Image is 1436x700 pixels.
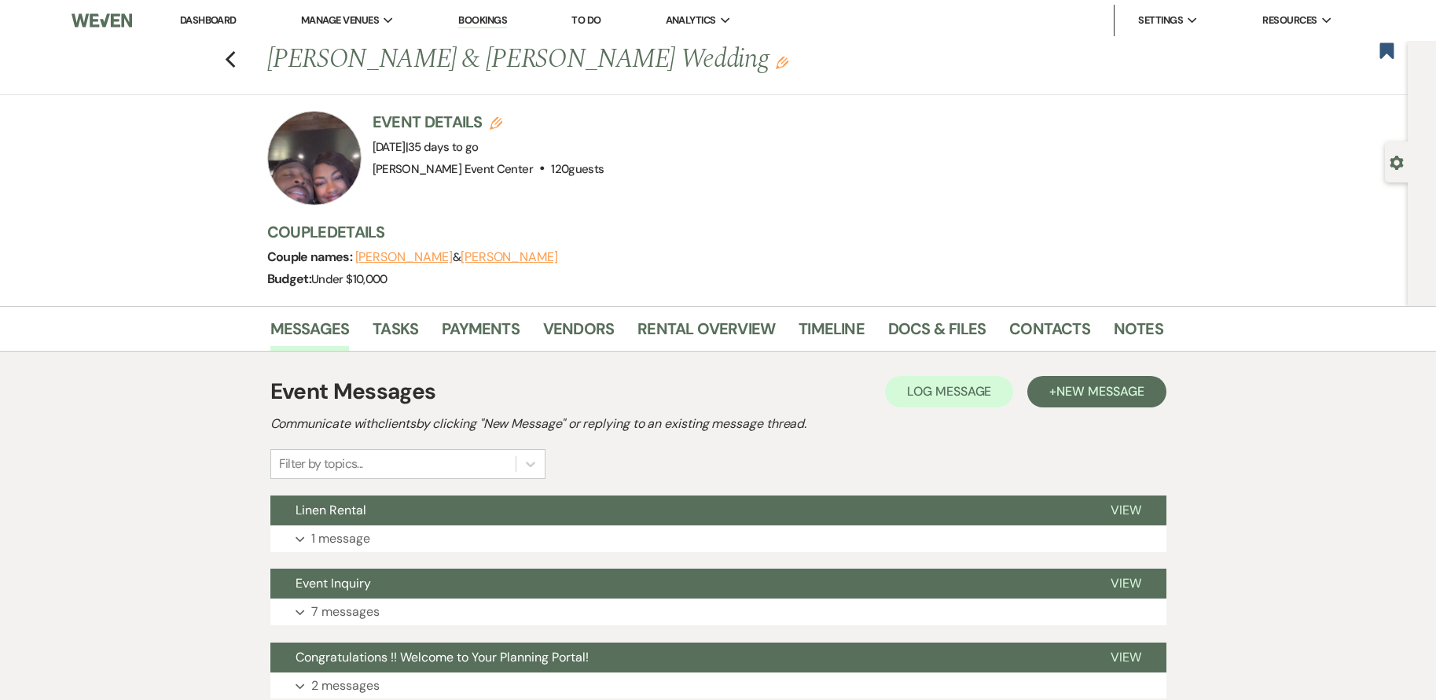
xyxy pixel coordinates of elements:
[1111,502,1141,518] span: View
[1085,569,1166,599] button: View
[301,13,379,28] span: Manage Venues
[296,575,371,591] span: Event Inquiry
[776,55,788,69] button: Edit
[461,251,558,263] button: [PERSON_NAME]
[1009,316,1090,351] a: Contacts
[180,13,237,27] a: Dashboard
[907,383,991,400] span: Log Message
[267,221,1148,243] h3: Couple Details
[637,316,775,351] a: Rental Overview
[311,271,387,287] span: Under $10,000
[279,455,363,473] div: Filter by topics...
[311,602,380,622] p: 7 messages
[1056,383,1144,400] span: New Message
[270,672,1166,699] button: 2 messages
[373,161,533,177] span: [PERSON_NAME] Event Center
[885,376,1013,407] button: Log Message
[267,249,355,265] span: Couple names:
[551,161,604,177] span: 120 guests
[1390,154,1404,169] button: Open lead details
[296,502,366,518] span: Linen Rental
[355,249,558,265] span: &
[267,271,312,287] span: Budget:
[270,375,436,408] h1: Event Messages
[270,569,1085,599] button: Event Inquiry
[355,251,453,263] button: [PERSON_NAME]
[373,111,604,133] h3: Event Details
[1262,13,1317,28] span: Resources
[442,316,520,351] a: Payments
[666,13,716,28] span: Analytics
[270,643,1085,672] button: Congratulations !! Welcome to Your Planning Portal!
[296,649,589,665] span: Congratulations !! Welcome to Your Planning Portal!
[406,139,479,155] span: |
[373,316,418,351] a: Tasks
[571,13,600,27] a: To Do
[267,41,971,79] h1: [PERSON_NAME] & [PERSON_NAME] Wedding
[311,529,370,549] p: 1 message
[1085,496,1166,525] button: View
[373,139,479,155] span: [DATE]
[799,316,865,351] a: Timeline
[888,316,986,351] a: Docs & Files
[458,13,507,28] a: Bookings
[543,316,614,351] a: Vendors
[270,316,350,351] a: Messages
[1114,316,1163,351] a: Notes
[1027,376,1166,407] button: +New Message
[1138,13,1183,28] span: Settings
[1111,575,1141,591] span: View
[270,599,1166,625] button: 7 messages
[270,414,1166,433] h2: Communicate with clients by clicking "New Message" or replying to an existing message thread.
[311,676,380,696] p: 2 messages
[408,139,479,155] span: 35 days to go
[270,525,1166,552] button: 1 message
[1085,643,1166,672] button: View
[1111,649,1141,665] span: View
[270,496,1085,525] button: Linen Rental
[72,4,131,37] img: Weven Logo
